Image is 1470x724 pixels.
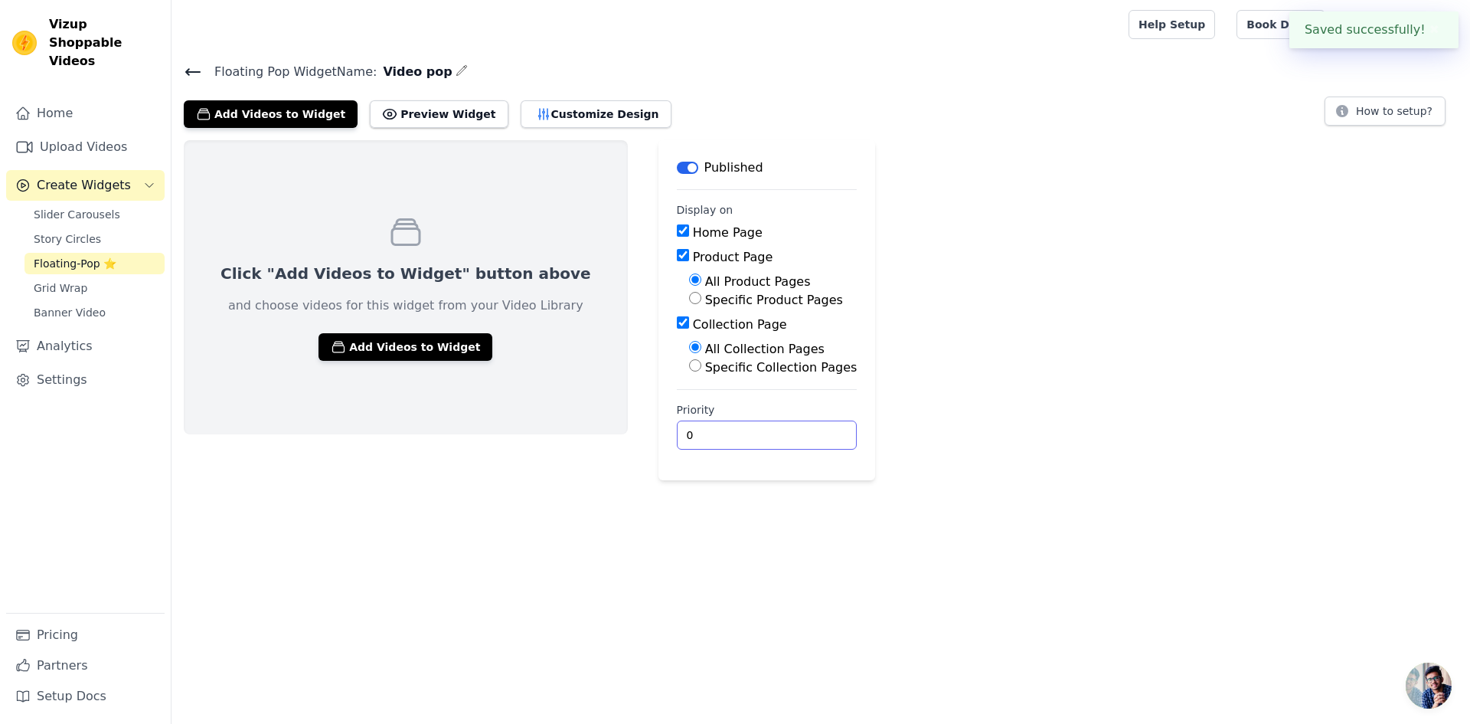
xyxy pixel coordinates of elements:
div: Open chat [1406,663,1452,709]
span: Grid Wrap [34,280,87,296]
label: All Product Pages [705,274,811,289]
p: Published [704,159,763,177]
a: Home [6,98,165,129]
a: Partners [6,650,165,681]
div: Saved successfully! [1289,11,1459,48]
a: Help Setup [1129,10,1215,39]
a: Floating-Pop ⭐ [24,253,165,274]
a: How to setup? [1325,107,1445,122]
label: Collection Page [693,317,787,332]
button: Add Videos to Widget [184,100,358,128]
button: S Stomatal Farms [1338,11,1458,38]
legend: Display on [677,202,733,218]
a: Upload Videos [6,132,165,162]
a: Pricing [6,620,165,650]
button: Close [1426,21,1443,39]
button: How to setup? [1325,97,1445,126]
p: Stomatal Farms [1362,11,1458,38]
a: Grid Wrap [24,277,165,299]
span: Banner Video [34,305,106,320]
span: Floating Pop Widget Name: [202,63,377,81]
p: and choose videos for this widget from your Video Library [228,296,583,315]
a: Settings [6,365,165,395]
button: Preview Widget [370,100,508,128]
span: Floating-Pop ⭐ [34,256,116,271]
button: Create Widgets [6,170,165,201]
label: Priority [677,402,857,418]
label: Home Page [693,225,763,240]
span: Vizup Shoppable Videos [49,15,158,70]
label: Specific Product Pages [705,293,843,307]
span: Story Circles [34,231,101,247]
a: Book Demo [1236,10,1325,39]
label: Specific Collection Pages [705,360,857,375]
span: Video pop [377,63,452,81]
span: Create Widgets [37,176,131,195]
p: Click "Add Videos to Widget" button above [220,263,591,284]
span: Slider Carousels [34,207,120,222]
a: Analytics [6,331,165,362]
a: Setup Docs [6,681,165,712]
label: Product Page [693,250,773,264]
button: Customize Design [521,100,671,128]
a: Story Circles [24,228,165,250]
label: All Collection Pages [705,342,825,356]
a: Banner Video [24,302,165,323]
a: Slider Carousels [24,204,165,225]
button: Add Videos to Widget [318,333,492,361]
img: Vizup [12,31,37,55]
div: Edit Name [456,61,468,82]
